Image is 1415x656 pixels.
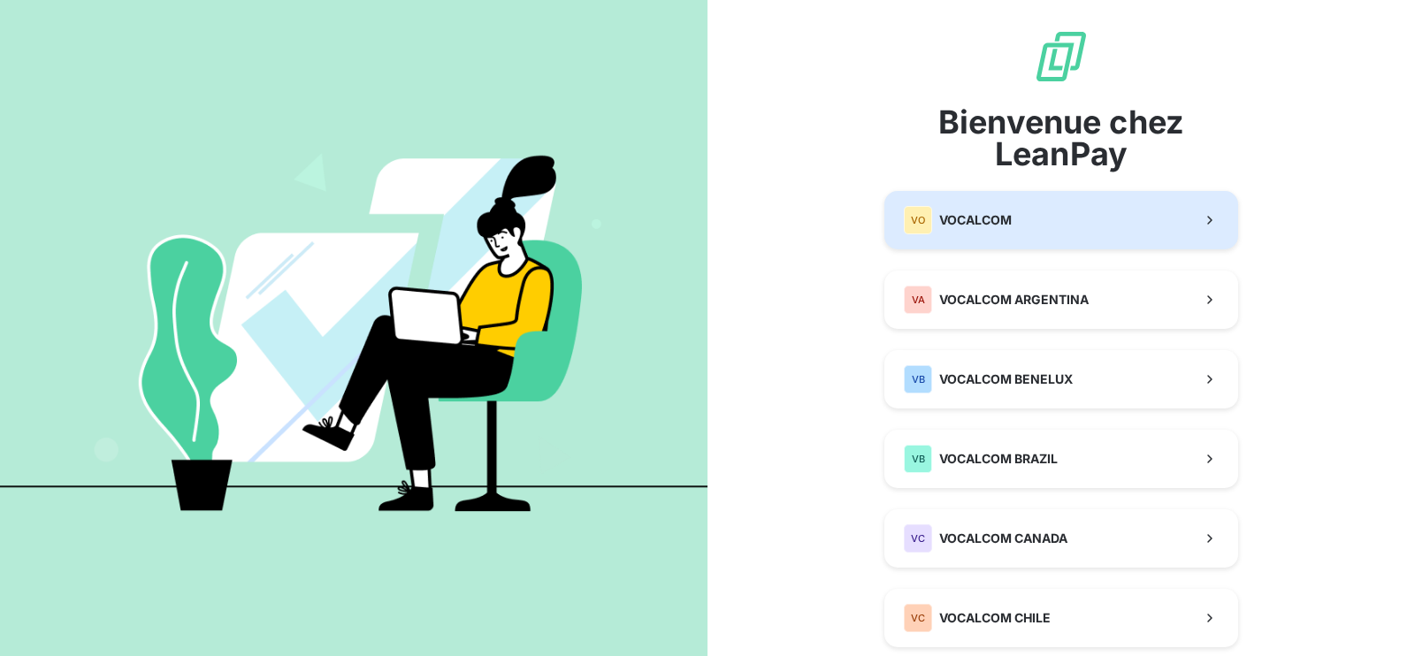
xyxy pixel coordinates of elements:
[884,509,1238,568] button: VCVOCALCOM CANADA
[884,430,1238,488] button: VBVOCALCOM BRAZIL
[904,206,932,234] div: VO
[939,291,1089,309] span: VOCALCOM ARGENTINA
[904,445,932,473] div: VB
[1033,28,1090,85] img: logo sigle
[904,604,932,632] div: VC
[884,271,1238,329] button: VAVOCALCOM ARGENTINA
[939,370,1073,388] span: VOCALCOM BENELUX
[939,450,1058,468] span: VOCALCOM BRAZIL
[939,609,1051,627] span: VOCALCOM CHILE
[904,365,932,393] div: VB
[939,530,1067,547] span: VOCALCOM CANADA
[939,211,1012,229] span: VOCALCOM
[904,286,932,314] div: VA
[884,350,1238,408] button: VBVOCALCOM BENELUX
[884,191,1238,249] button: VOVOCALCOM
[884,106,1238,170] span: Bienvenue chez LeanPay
[884,589,1238,647] button: VCVOCALCOM CHILE
[904,524,932,553] div: VC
